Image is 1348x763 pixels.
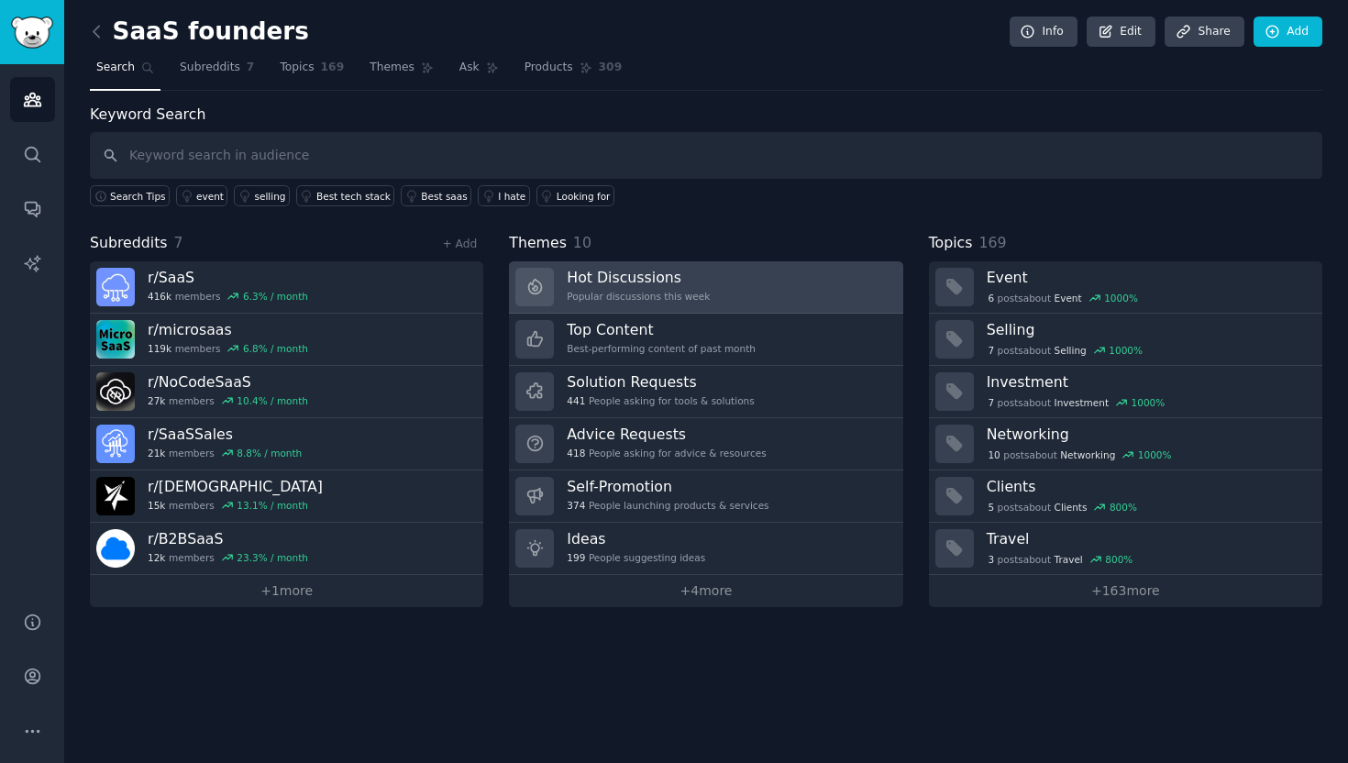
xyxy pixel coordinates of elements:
[148,290,171,303] span: 416k
[148,268,308,287] h3: r/ SaaS
[148,320,308,339] h3: r/ microsaas
[254,190,285,203] div: selling
[247,60,255,76] span: 7
[987,499,1139,515] div: post s about
[90,314,483,366] a: r/microsaas119kmembers6.8% / month
[459,60,480,76] span: Ask
[1132,396,1166,409] div: 1000 %
[96,529,135,568] img: B2BSaaS
[567,529,705,548] h3: Ideas
[1110,501,1137,514] div: 800 %
[567,499,768,512] div: People launching products & services
[237,447,302,459] div: 8.8 % / month
[929,523,1322,575] a: Travel3postsaboutTravel800%
[1055,501,1088,514] span: Clients
[567,290,710,303] div: Popular discussions this week
[148,372,308,392] h3: r/ NoCodeSaaS
[296,185,394,206] a: Best tech stack
[987,372,1309,392] h3: Investment
[509,418,902,470] a: Advice Requests418People asking for advice & resources
[148,529,308,548] h3: r/ B2BSaaS
[237,394,308,407] div: 10.4 % / month
[1055,396,1109,409] span: Investment
[96,320,135,359] img: microsaas
[929,314,1322,366] a: Selling7postsaboutSelling1000%
[509,470,902,523] a: Self-Promotion374People launching products & services
[96,372,135,411] img: NoCodeSaaS
[567,551,705,564] div: People suggesting ideas
[1104,292,1138,304] div: 1000 %
[453,53,505,91] a: Ask
[148,425,302,444] h3: r/ SaaSSales
[978,234,1006,251] span: 169
[987,394,1166,411] div: post s about
[1060,448,1115,461] span: Networking
[11,17,53,49] img: GummySearch logo
[148,499,323,512] div: members
[243,342,308,355] div: 6.8 % / month
[90,232,168,255] span: Subreddits
[929,418,1322,470] a: Networking10postsaboutNetworking1000%
[180,60,240,76] span: Subreddits
[509,523,902,575] a: Ideas199People suggesting ideas
[988,553,994,566] span: 3
[1138,448,1172,461] div: 1000 %
[567,394,754,407] div: People asking for tools & solutions
[987,320,1309,339] h3: Selling
[148,551,165,564] span: 12k
[929,366,1322,418] a: Investment7postsaboutInvestment1000%
[509,366,902,418] a: Solution Requests441People asking for tools & solutions
[148,290,308,303] div: members
[987,342,1144,359] div: post s about
[237,551,308,564] div: 23.3 % / month
[148,394,308,407] div: members
[96,60,135,76] span: Search
[509,575,902,607] a: +4more
[90,105,205,123] label: Keyword Search
[988,448,1000,461] span: 10
[90,523,483,575] a: r/B2BSaaS12kmembers23.3% / month
[90,132,1322,179] input: Keyword search in audience
[1055,344,1087,357] span: Selling
[1165,17,1243,48] a: Share
[90,418,483,470] a: r/SaaSSales21kmembers8.8% / month
[173,53,260,91] a: Subreddits7
[273,53,350,91] a: Topics169
[243,290,308,303] div: 6.3 % / month
[176,185,227,206] a: event
[148,551,308,564] div: members
[1254,17,1322,48] a: Add
[518,53,628,91] a: Products309
[1055,553,1083,566] span: Travel
[196,190,224,203] div: event
[1087,17,1155,48] a: Edit
[988,396,994,409] span: 7
[90,53,160,91] a: Search
[90,17,309,47] h2: SaaS founders
[988,344,994,357] span: 7
[90,470,483,523] a: r/[DEMOGRAPHIC_DATA]15kmembers13.1% / month
[536,185,614,206] a: Looking for
[148,477,323,496] h3: r/ [DEMOGRAPHIC_DATA]
[148,342,308,355] div: members
[1010,17,1077,48] a: Info
[321,60,345,76] span: 169
[148,342,171,355] span: 119k
[567,499,585,512] span: 374
[567,268,710,287] h3: Hot Discussions
[148,499,165,512] span: 15k
[316,190,391,203] div: Best tech stack
[280,60,314,76] span: Topics
[987,529,1309,548] h3: Travel
[988,501,994,514] span: 5
[370,60,414,76] span: Themes
[567,477,768,496] h3: Self-Promotion
[96,425,135,463] img: SaaSSales
[237,499,308,512] div: 13.1 % / month
[90,366,483,418] a: r/NoCodeSaaS27kmembers10.4% / month
[929,575,1322,607] a: +163more
[363,53,440,91] a: Themes
[401,185,471,206] a: Best saas
[987,551,1134,568] div: post s about
[567,551,585,564] span: 199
